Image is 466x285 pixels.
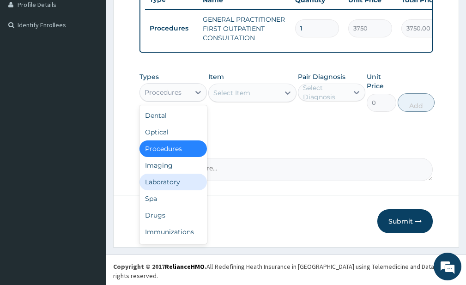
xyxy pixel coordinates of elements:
button: Submit [377,209,433,233]
div: Spa [139,190,207,207]
div: Immunizations [139,224,207,240]
div: Laboratory [139,174,207,190]
div: Procedures [139,140,207,157]
div: Procedures [145,88,182,97]
button: Add [398,93,435,112]
div: Chat with us now [48,52,155,64]
div: Imaging [139,157,207,174]
strong: Copyright © 2017 . [113,262,206,271]
div: Select Diagnosis [303,83,347,102]
label: Pair Diagnosis [298,72,345,81]
td: GENERAL PRACTITIONER FIRST OUTPATIENT CONSULTATION [198,10,290,47]
label: Types [139,73,159,81]
div: Dental [139,107,207,124]
label: Unit Price [367,72,396,91]
label: Item [208,72,224,81]
td: Procedures [145,20,198,37]
div: Minimize live chat window [151,5,174,27]
div: Select Item [213,88,250,97]
div: Optical [139,124,207,140]
textarea: Type your message and hit 'Enter' [5,188,176,220]
span: We're online! [54,84,127,177]
div: Others [139,240,207,257]
img: d_794563401_company_1708531726252_794563401 [17,46,37,69]
div: Drugs [139,207,207,224]
a: RelianceHMO [165,262,205,271]
label: Comment [139,145,433,153]
div: Redefining Heath Insurance in [GEOGRAPHIC_DATA] using Telemedicine and Data Science! [215,262,459,271]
